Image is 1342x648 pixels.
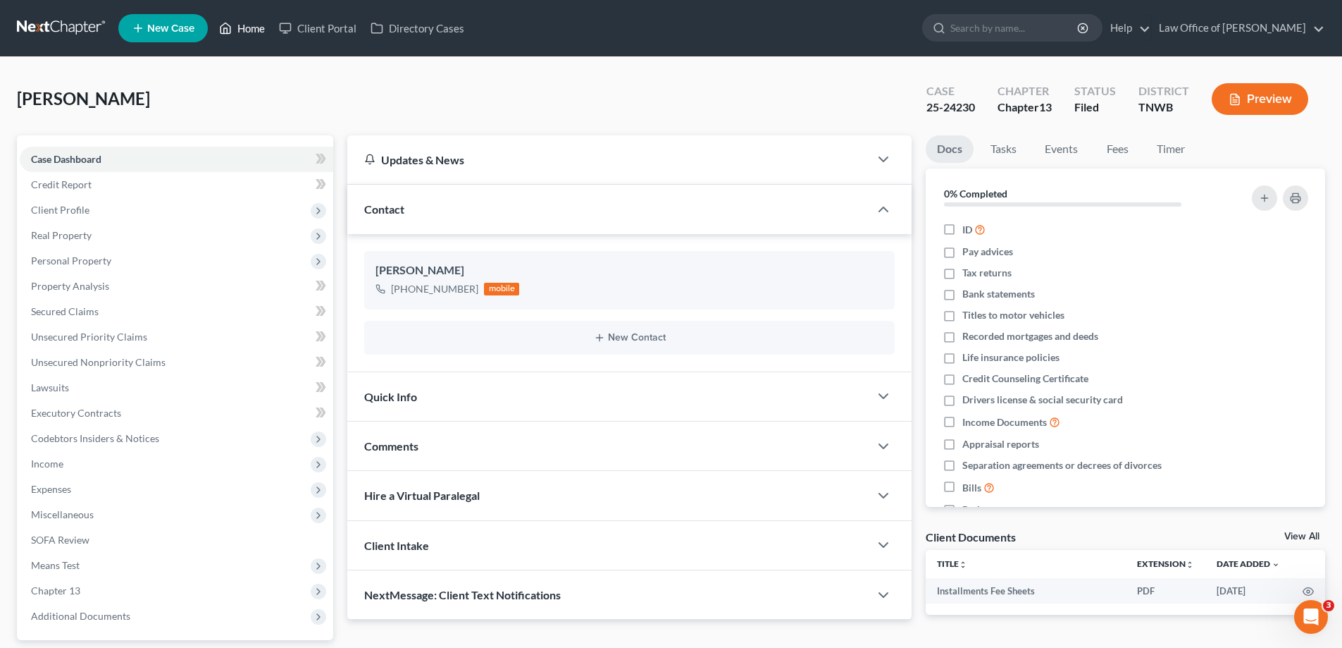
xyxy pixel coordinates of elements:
[20,274,333,299] a: Property Analysis
[364,202,404,216] span: Contact
[1103,16,1150,41] a: Help
[1138,99,1189,116] div: TNWB
[962,329,1098,343] span: Recorded mortgages and deeds
[962,481,981,495] span: Bills
[31,356,166,368] span: Unsecured Nonpriority Claims
[31,229,92,241] span: Real Property
[364,439,418,453] span: Comments
[31,508,94,520] span: Miscellaneous
[1212,83,1308,115] button: Preview
[962,415,1047,429] span: Income Documents
[20,324,333,350] a: Unsecured Priority Claims
[31,458,63,470] span: Income
[962,266,1012,280] span: Tax returns
[375,332,883,343] button: New Contact
[926,99,975,116] div: 25-24230
[364,152,852,167] div: Updates & News
[484,283,519,295] div: mobile
[962,223,972,237] span: ID
[31,610,130,622] span: Additional Documents
[1138,83,1189,99] div: District
[926,578,1126,604] td: Installments Fee Sheets
[1323,600,1334,611] span: 3
[364,16,471,41] a: Directory Cases
[391,282,478,296] div: [PHONE_NUMBER]
[1033,135,1089,163] a: Events
[212,16,272,41] a: Home
[962,458,1162,472] span: Separation agreements or decrees of divorces
[962,393,1123,407] span: Drivers license & social security card
[1074,83,1116,99] div: Status
[272,16,364,41] a: Client Portal
[962,350,1060,365] span: Life insurance policies
[20,147,333,172] a: Case Dashboard
[926,530,1016,544] div: Client Documents
[31,559,80,571] span: Means Test
[1074,99,1116,116] div: Filed
[31,381,69,393] span: Lawsuits
[1186,561,1194,569] i: unfold_more
[937,558,967,569] a: Titleunfold_more
[20,172,333,197] a: Credit Report
[962,287,1035,301] span: Bank statements
[31,255,111,267] span: Personal Property
[926,83,975,99] div: Case
[1095,135,1140,163] a: Fees
[962,372,1088,386] span: Credit Counseling Certificate
[31,305,99,317] span: Secured Claims
[962,437,1039,451] span: Appraisal reports
[31,534,89,546] span: SOFA Review
[950,15,1079,41] input: Search by name...
[926,135,974,163] a: Docs
[20,299,333,324] a: Secured Claims
[364,390,417,403] span: Quick Info
[20,527,333,553] a: SOFA Review
[31,204,89,216] span: Client Profile
[20,375,333,401] a: Lawsuits
[31,407,121,419] span: Executory Contracts
[20,350,333,375] a: Unsecured Nonpriority Claims
[998,99,1052,116] div: Chapter
[31,178,92,190] span: Credit Report
[962,245,1013,259] span: Pay advices
[20,401,333,426] a: Executory Contracts
[364,539,429,552] span: Client Intake
[1217,558,1280,569] a: Date Added expand_more
[1126,578,1205,604] td: PDF
[1205,578,1291,604] td: [DATE]
[1145,135,1196,163] a: Timer
[959,561,967,569] i: unfold_more
[1284,532,1319,542] a: View All
[364,588,561,601] span: NextMessage: Client Text Notifications
[147,23,194,34] span: New Case
[31,280,109,292] span: Property Analysis
[1039,100,1052,114] span: 13
[944,188,1007,200] strong: 0% Completed
[17,88,150,109] span: [PERSON_NAME]
[31,483,71,495] span: Expenses
[31,432,159,444] span: Codebtors Insiders & Notices
[31,585,80,597] span: Chapter 13
[962,503,1099,517] span: Retirement account statements
[998,83,1052,99] div: Chapter
[364,489,480,502] span: Hire a Virtual Paralegal
[31,331,147,343] span: Unsecured Priority Claims
[31,153,101,165] span: Case Dashboard
[1294,600,1328,634] iframe: Intercom live chat
[979,135,1028,163] a: Tasks
[1272,561,1280,569] i: expand_more
[962,308,1064,322] span: Titles to motor vehicles
[375,262,883,279] div: [PERSON_NAME]
[1152,16,1324,41] a: Law Office of [PERSON_NAME]
[1137,558,1194,569] a: Extensionunfold_more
